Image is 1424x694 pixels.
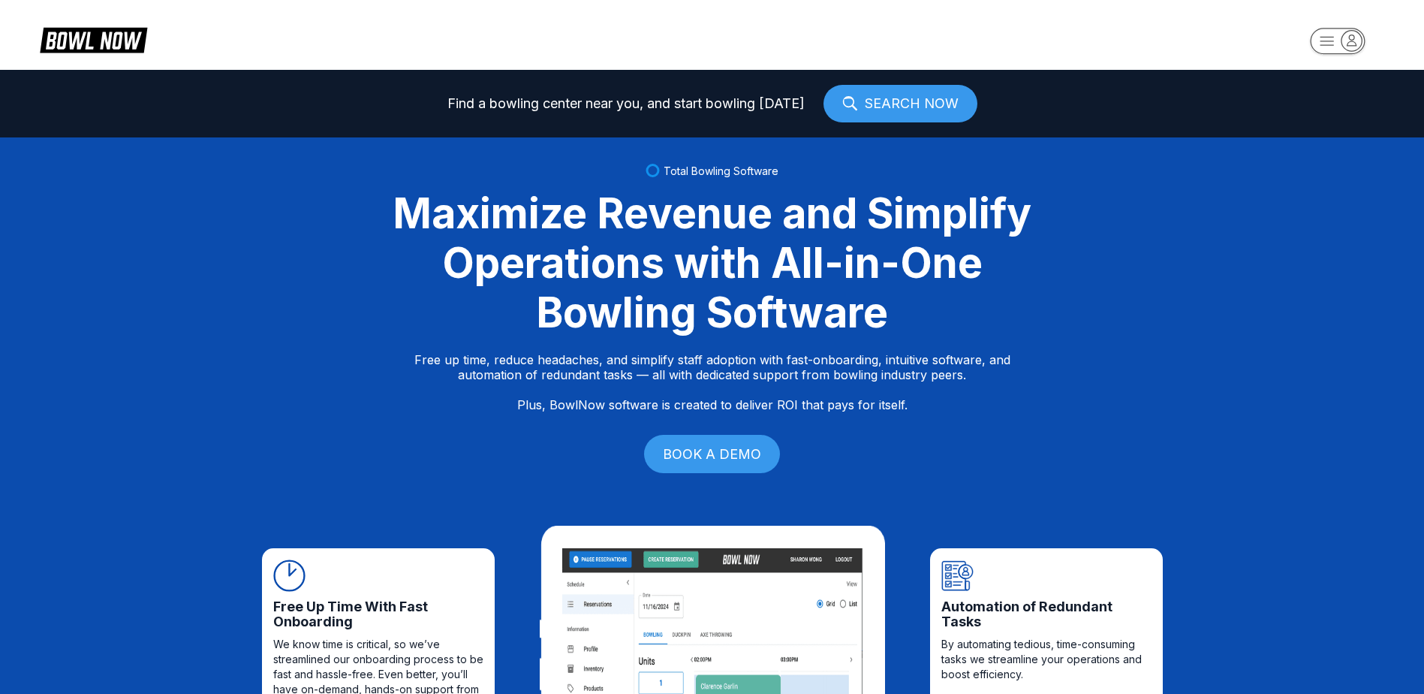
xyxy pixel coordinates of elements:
[941,599,1152,629] span: Automation of Redundant Tasks
[273,599,483,629] span: Free Up Time With Fast Onboarding
[823,85,977,122] a: SEARCH NOW
[414,352,1010,412] p: Free up time, reduce headaches, and simplify staff adoption with fast-onboarding, intuitive softw...
[664,164,778,177] span: Total Bowling Software
[644,435,780,473] a: BOOK A DEMO
[941,637,1152,682] span: By automating tedious, time-consuming tasks we streamline your operations and boost efficiency.
[447,96,805,111] span: Find a bowling center near you, and start bowling [DATE]
[375,189,1050,337] div: Maximize Revenue and Simplify Operations with All-in-One Bowling Software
